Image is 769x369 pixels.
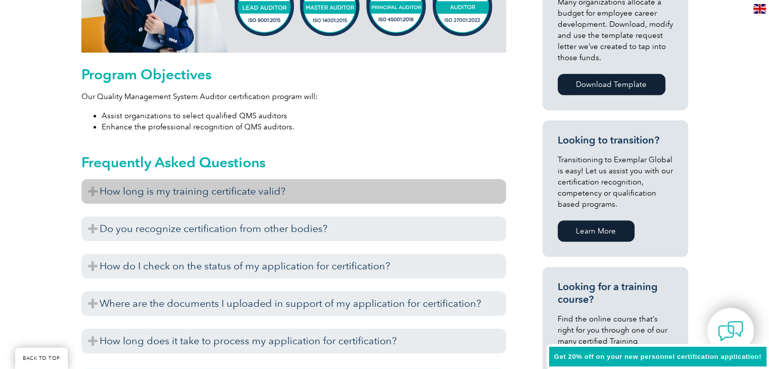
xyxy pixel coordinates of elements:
[558,154,673,210] p: Transitioning to Exemplar Global is easy! Let us assist you with our certification recognition, c...
[558,134,673,147] h3: Looking to transition?
[81,291,506,316] h3: Where are the documents I uploaded in support of my application for certification?
[558,220,635,242] a: Learn More
[81,179,506,204] h3: How long is my training certificate valid?
[558,281,673,306] h3: Looking for a training course?
[81,216,506,241] h3: Do you recognize certification from other bodies?
[558,313,673,358] p: Find the online course that’s right for you through one of our many certified Training Providers.
[81,329,506,353] h3: How long does it take to process my application for certification?
[753,4,766,14] img: en
[102,110,506,121] li: Assist organizations to select qualified QMS auditors
[718,318,743,344] img: contact-chat.png
[81,91,506,102] p: Our Quality Management System Auditor certification program will:
[102,121,506,132] li: Enhance the professional recognition of QMS auditors.
[554,353,761,360] span: Get 20% off on your new personnel certification application!
[81,254,506,279] h3: How do I check on the status of my application for certification?
[558,74,665,95] a: Download Template
[81,154,506,170] h2: Frequently Asked Questions
[15,348,68,369] a: BACK TO TOP
[81,66,506,82] h2: Program Objectives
